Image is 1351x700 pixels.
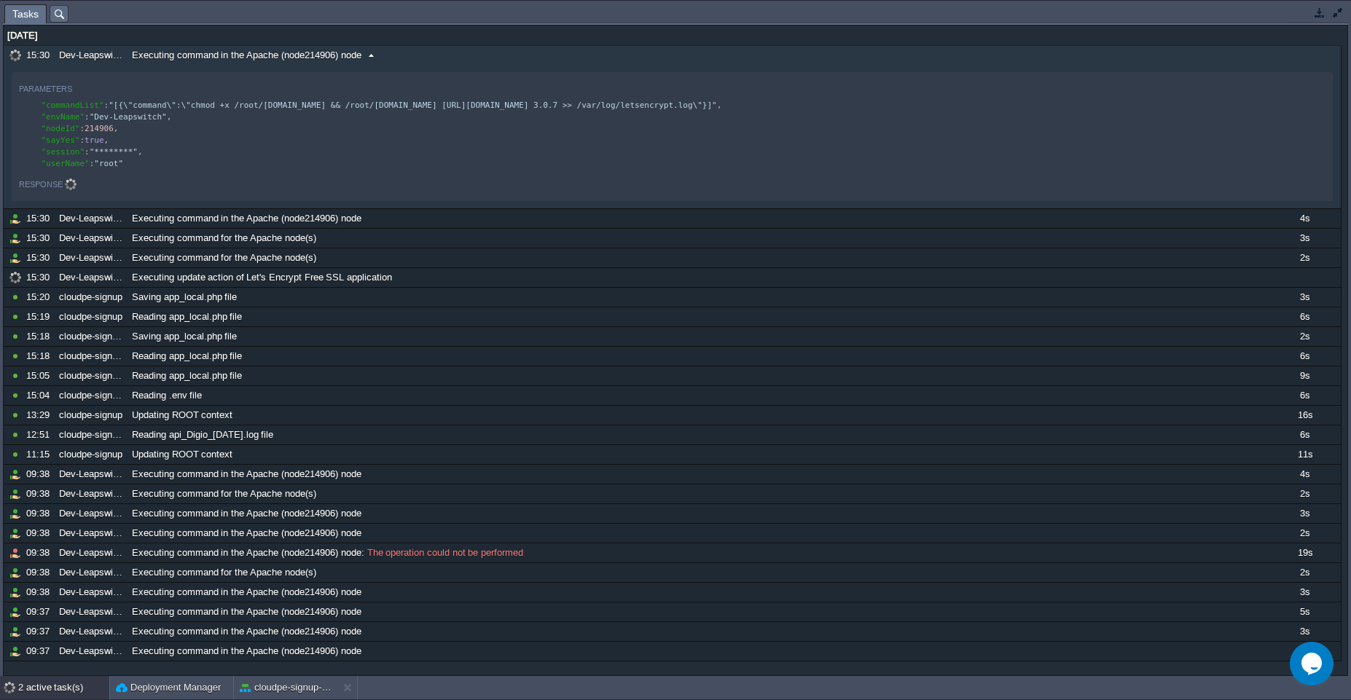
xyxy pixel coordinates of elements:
div: 11s [1269,445,1340,464]
div: 4s [1269,465,1340,484]
span: , [104,135,109,145]
span: Executing update action of Let's Encrypt Free SSL application [132,271,392,284]
span: Executing command in the Apache (node214906) node [132,546,361,559]
div: cloudpe-signup-prod [55,347,127,366]
div: 15:18 [26,327,54,346]
span: "userName" [42,159,90,168]
div: Dev-Leapswitch [55,524,127,543]
span: Reading api_Digio_[DATE].log file [132,428,273,441]
div: 09:38 [26,583,54,602]
button: cloudpe-signup-prod [240,680,332,695]
span: Updating ROOT context [132,409,232,422]
div: Dev-Leapswitch [55,563,127,582]
span: Executing command in the Apache (node214906) node [132,507,361,520]
div: 2s [1269,484,1340,503]
iframe: chat widget [1290,642,1336,685]
div: 6s [1269,307,1340,326]
div: 2s [1269,327,1340,346]
div: Dev-Leapswitch [55,583,127,602]
div: 09:38 [26,465,54,484]
div: Dev-Leapswitch [55,465,127,484]
div: 09:38 [26,524,54,543]
div: 4s [1269,209,1340,228]
span: Reading app_local.php file [132,369,242,382]
span: "Dev-Leapswitch" [90,112,167,122]
div: Dev-Leapswitch [55,268,127,287]
span: Executing command for the Apache node(s) [132,251,316,264]
span: Reading app_local.php file [132,310,242,323]
div: 13:29 [26,406,54,425]
span: "envName" [42,112,85,122]
div: 15:20 [26,288,54,307]
span: "[{\"command\":\"chmod +x /root/[DOMAIN_NAME] && /root/[DOMAIN_NAME] [URL][DOMAIN_NAME] 3.0.7 >> ... [109,101,716,110]
div: Dev-Leapswitch [55,642,127,661]
div: 3s [1269,229,1340,248]
div: cloudpe-signup [55,406,127,425]
button: Deployment Manager [116,680,221,695]
div: Response [19,176,63,193]
div: Dev-Leapswitch [55,248,127,267]
div: 2s [1269,524,1340,543]
div: Dev-Leapswitch [55,602,127,621]
span: Tasks [12,5,39,23]
span: Executing command for the Apache node(s) [132,232,316,245]
span: Executing command for the Apache node(s) [132,566,316,579]
div: 15:30 [26,229,54,248]
div: [DATE] [4,26,1341,45]
div: 15:18 [26,347,54,366]
div: 09:38 [26,543,54,562]
div: 6s [1269,425,1340,444]
div: 09:38 [26,484,54,503]
span: : [85,147,90,157]
div: cloudpe-signup [55,307,127,326]
span: Executing command in the Apache (node214906) node [132,625,361,638]
span: Reading .env file [132,389,202,402]
div: 2s [1269,563,1340,582]
div: Dev-Leapswitch [55,543,127,562]
span: "root" [94,159,123,168]
span: Executing command in the Apache (node214906) node [132,49,361,62]
div: 09:38 [26,504,54,523]
div: 15:30 [26,248,54,267]
span: "nodeId" [42,124,80,133]
div: Dev-Leapswitch [55,504,127,523]
div: Dev-Leapswitch [55,209,127,228]
div: cloudpe-signup-prod [55,366,127,385]
span: true [85,135,104,145]
div: 6s [1269,347,1340,366]
span: 214906 [85,124,114,133]
span: "commandList" [42,101,104,110]
div: 15:30 [26,46,54,65]
div: 15:05 [26,366,54,385]
div: 3s [1269,504,1340,523]
div: 09:37 [26,642,54,661]
div: 09:37 [26,602,54,621]
div: 3s [1269,288,1340,307]
span: "sayYes" [42,135,80,145]
span: , [114,124,119,133]
span: : [79,135,85,145]
div: : [128,543,1267,562]
div: 12:51 [26,425,54,444]
div: Dev-Leapswitch [55,46,127,65]
span: Executing command in the Apache (node214906) node [132,468,361,481]
span: : [79,124,85,133]
div: 5s [1269,602,1340,621]
span: Executing command in the Apache (node214906) node [132,527,361,540]
div: 15:30 [26,209,54,228]
div: cloudpe-signup [55,445,127,464]
div: 2s [1269,248,1340,267]
span: : [85,112,90,122]
div: 15:19 [26,307,54,326]
div: 2 active task(s) [18,676,109,699]
div: cloudpe-signup-prod [55,386,127,405]
div: 16s [1269,406,1340,425]
div: 09:38 [26,563,54,582]
div: 19s [1269,543,1340,562]
span: Saving app_local.php file [132,291,237,304]
div: 3s [1269,583,1340,602]
span: : [104,101,109,110]
div: Dev-Leapswitch [55,229,127,248]
div: 15:04 [26,386,54,405]
span: , [167,112,172,122]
